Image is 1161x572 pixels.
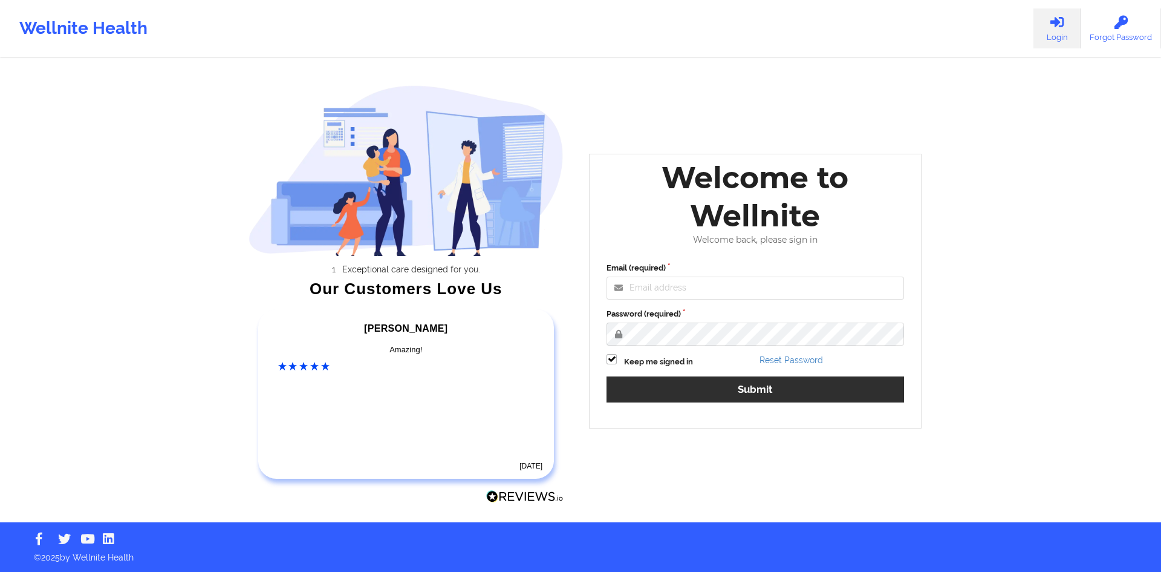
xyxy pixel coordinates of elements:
[486,490,564,506] a: Reviews.io Logo
[25,543,1136,564] p: © 2025 by Wellnite Health
[598,235,912,245] div: Welcome back, please sign in
[607,376,904,403] button: Submit
[607,308,904,320] label: Password (required)
[1033,8,1081,48] a: Login
[249,85,564,256] img: wellnite-auth-hero_200.c722682e.png
[624,356,693,368] label: Keep me signed in
[259,265,564,274] li: Exceptional care designed for you.
[607,262,904,274] label: Email (required)
[249,283,564,295] div: Our Customers Love Us
[364,323,447,334] span: [PERSON_NAME]
[598,159,912,235] div: Welcome to Wellnite
[519,462,542,470] time: [DATE]
[607,277,904,300] input: Email address
[278,344,535,356] div: Amazing!
[486,490,564,503] img: Reviews.io Logo
[1081,8,1161,48] a: Forgot Password
[759,355,823,365] a: Reset Password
